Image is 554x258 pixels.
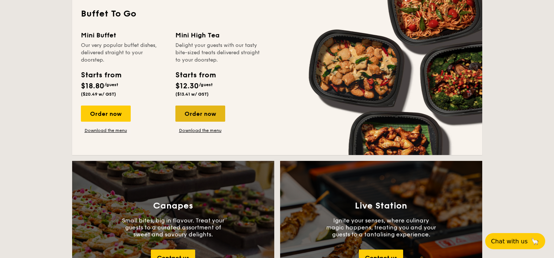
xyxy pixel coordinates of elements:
p: Small bites, big in flavour. Treat your guests to a curated assortment of sweet and savoury delig... [118,217,228,238]
div: Mini Buffet [81,30,167,40]
span: $12.30 [175,82,199,91]
a: Download the menu [81,128,131,133]
div: Our very popular buffet dishes, delivered straight to your doorstep. [81,42,167,64]
span: /guest [199,82,213,87]
span: 🦙 [531,237,539,246]
p: Ignite your senses, where culinary magic happens, treating you and your guests to a tantalising e... [326,217,436,238]
span: $18.80 [81,82,104,91]
span: ($20.49 w/ GST) [81,92,116,97]
button: Chat with us🦙 [485,233,545,249]
div: Delight your guests with our tasty bite-sized treats delivered straight to your doorstep. [175,42,261,64]
a: Download the menu [175,128,225,133]
div: Starts from [81,70,121,81]
span: Chat with us [491,238,528,245]
div: Starts from [175,70,215,81]
h3: Live Station [355,201,407,211]
div: Order now [81,106,131,122]
h2: Buffet To Go [81,8,473,20]
h3: Canapes [153,201,193,211]
div: Mini High Tea [175,30,261,40]
div: Order now [175,106,225,122]
span: /guest [104,82,118,87]
span: ($13.41 w/ GST) [175,92,209,97]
